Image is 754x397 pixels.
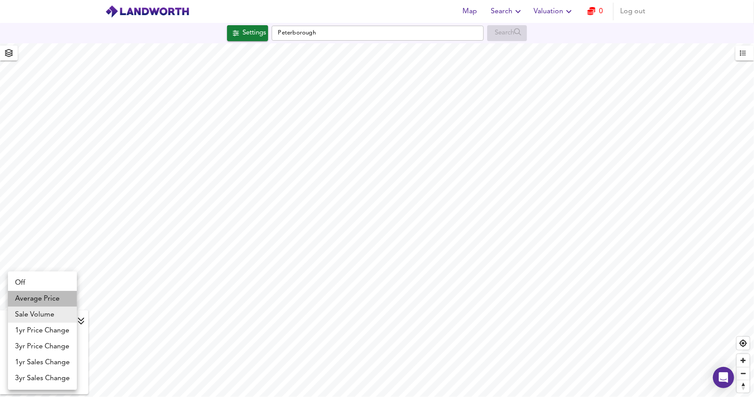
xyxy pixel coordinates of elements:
[8,370,77,386] li: 3yr Sales Change
[8,355,77,370] li: 1yr Sales Change
[713,367,734,388] div: Open Intercom Messenger
[8,323,77,339] li: 1yr Price Change
[8,291,77,307] li: Average Price
[8,307,77,323] li: Sale Volume
[8,339,77,355] li: 3yr Price Change
[8,275,77,291] li: Off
